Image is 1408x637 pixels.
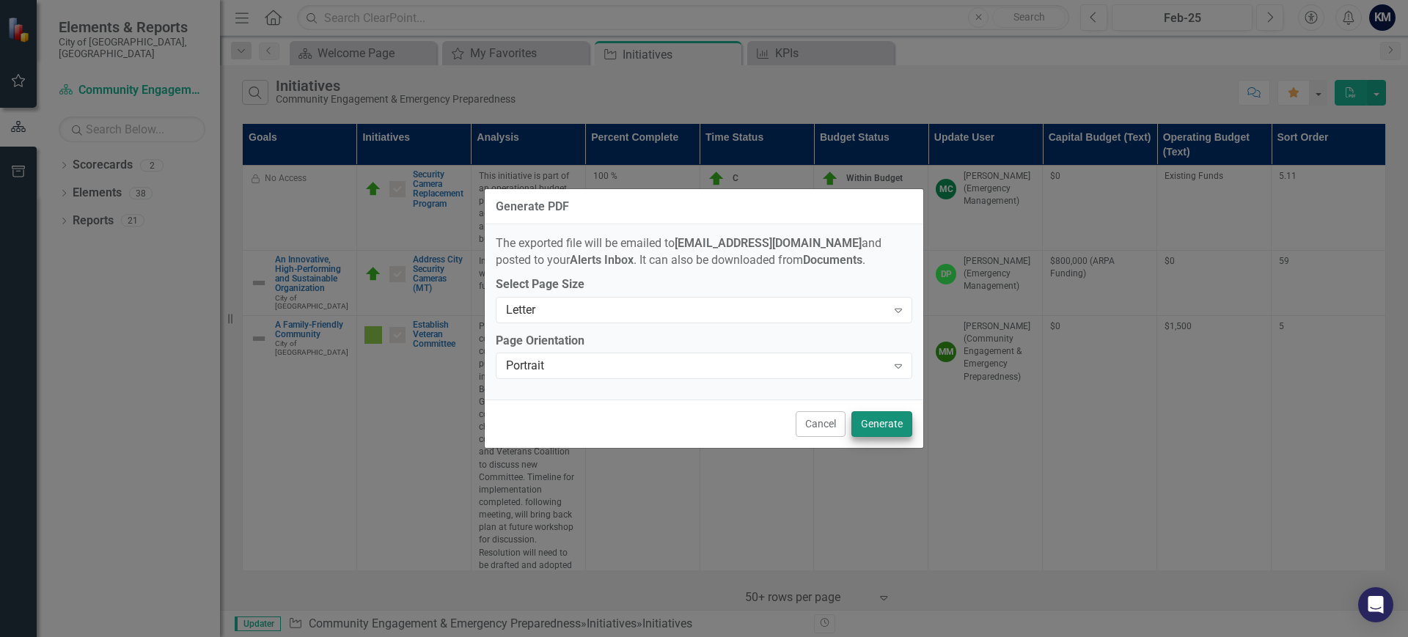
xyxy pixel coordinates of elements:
[496,200,569,213] div: Generate PDF
[675,236,862,250] strong: [EMAIL_ADDRESS][DOMAIN_NAME]
[803,253,862,267] strong: Documents
[1358,587,1393,622] div: Open Intercom Messenger
[796,411,846,437] button: Cancel
[496,276,912,293] label: Select Page Size
[506,358,887,375] div: Portrait
[496,333,912,350] label: Page Orientation
[506,301,887,318] div: Letter
[496,236,881,267] span: The exported file will be emailed to and posted to your . It can also be downloaded from .
[570,253,634,267] strong: Alerts Inbox
[851,411,912,437] button: Generate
